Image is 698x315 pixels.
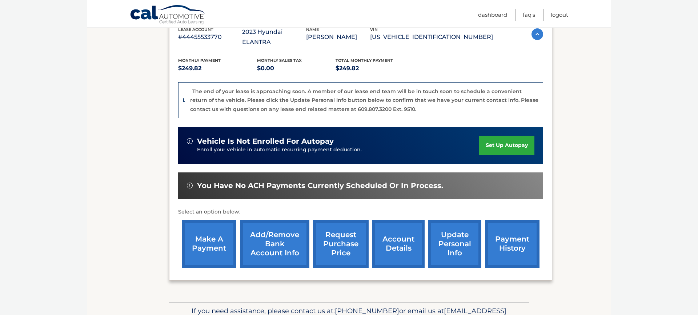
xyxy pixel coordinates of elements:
span: Monthly sales Tax [257,58,302,63]
a: make a payment [182,220,236,268]
span: Total Monthly Payment [336,58,393,63]
a: Logout [551,9,568,21]
a: Dashboard [478,9,507,21]
span: lease account [178,27,213,32]
span: [PHONE_NUMBER] [335,307,399,315]
a: request purchase price [313,220,369,268]
a: Add/Remove bank account info [240,220,309,268]
a: set up autopay [479,136,534,155]
a: account details [372,220,425,268]
a: FAQ's [523,9,535,21]
span: name [306,27,319,32]
p: Select an option below: [178,208,543,216]
a: Cal Automotive [130,5,206,26]
p: The end of your lease is approaching soon. A member of our lease end team will be in touch soon t... [190,88,538,112]
p: $249.82 [336,63,414,73]
p: Enroll your vehicle in automatic recurring payment deduction. [197,146,479,154]
p: $249.82 [178,63,257,73]
img: alert-white.svg [187,183,193,188]
p: [PERSON_NAME] [306,32,370,42]
p: $0.00 [257,63,336,73]
span: vin [370,27,378,32]
a: update personal info [428,220,481,268]
img: alert-white.svg [187,138,193,144]
p: [US_VEHICLE_IDENTIFICATION_NUMBER] [370,32,493,42]
p: 2023 Hyundai ELANTRA [242,27,306,47]
a: payment history [485,220,539,268]
span: You have no ACH payments currently scheduled or in process. [197,181,443,190]
span: vehicle is not enrolled for autopay [197,137,334,146]
img: accordion-active.svg [531,28,543,40]
span: Monthly Payment [178,58,221,63]
p: #44455533770 [178,32,242,42]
